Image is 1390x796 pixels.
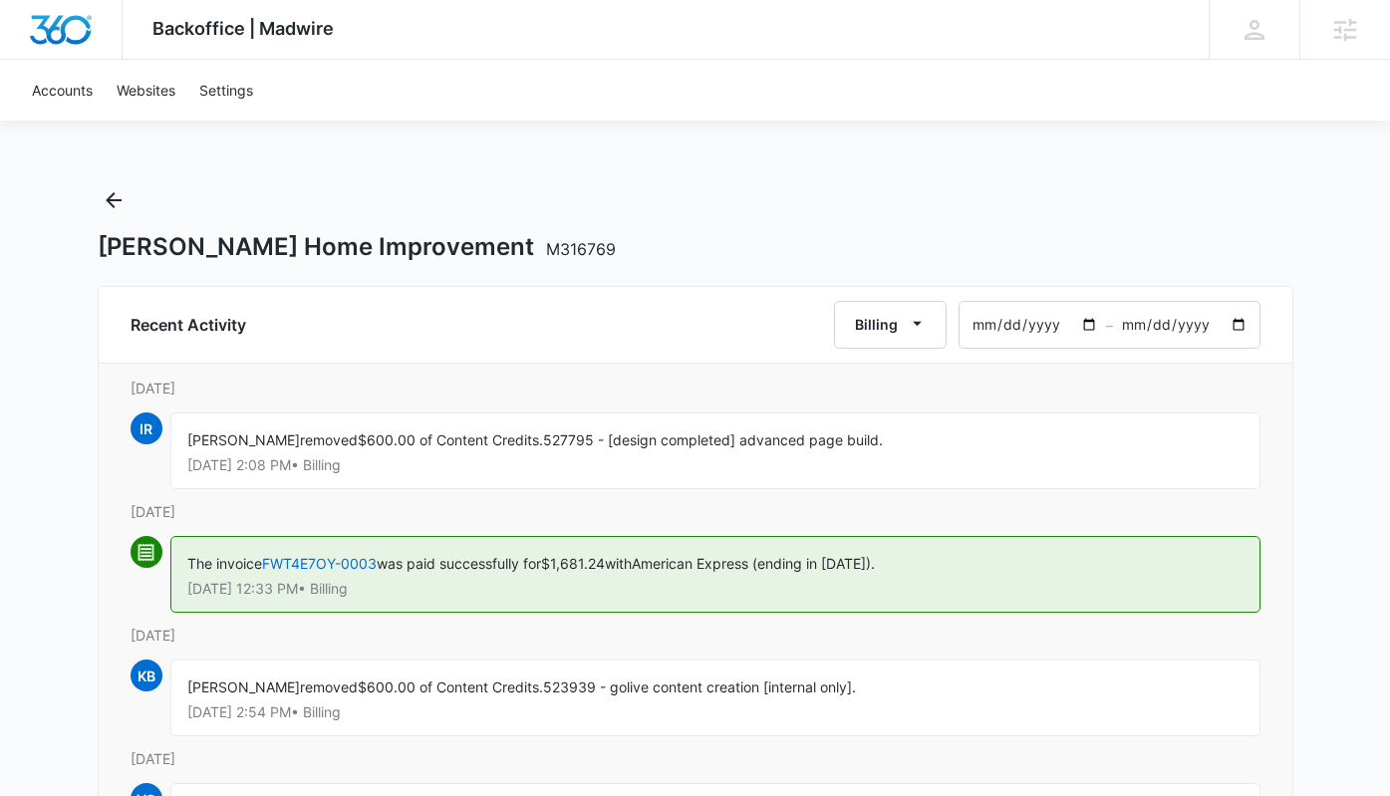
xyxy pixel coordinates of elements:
p: [DATE] [131,378,1260,398]
a: Settings [187,60,265,121]
span: IR [131,412,162,444]
button: Back [98,184,130,216]
span: $600.00 of Content Credits. [358,431,543,448]
span: M316769 [546,239,616,259]
span: American Express (ending in [DATE]). [632,555,875,572]
p: [DATE] 2:54 PM • Billing [187,705,1244,719]
p: [DATE] 2:08 PM • Billing [187,458,1244,472]
span: 527795 - [design completed] advanced page build. [543,431,883,448]
span: $600.00 of Content Credits. [358,678,543,695]
p: [DATE] 12:33 PM • Billing [187,582,1244,596]
a: Websites [105,60,187,121]
span: with [605,555,632,572]
span: [PERSON_NAME] [187,431,300,448]
span: – [1106,315,1113,336]
span: KB [131,660,162,691]
span: 523939 - golive content creation [internal only]. [543,678,856,695]
span: Backoffice | Madwire [152,18,334,39]
h6: Recent Activity [131,313,246,337]
a: FWT4E7OY-0003 [262,555,377,572]
span: removed [300,678,358,695]
span: The invoice [187,555,262,572]
p: [DATE] [131,501,1260,522]
span: removed [300,431,358,448]
p: [DATE] [131,748,1260,769]
span: was paid successfully for [377,555,541,572]
h1: [PERSON_NAME] Home Improvement [98,232,616,262]
a: Accounts [20,60,105,121]
p: [DATE] [131,625,1260,646]
button: Billing [834,301,947,349]
span: $1,681.24 [541,555,605,572]
span: [PERSON_NAME] [187,678,300,695]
